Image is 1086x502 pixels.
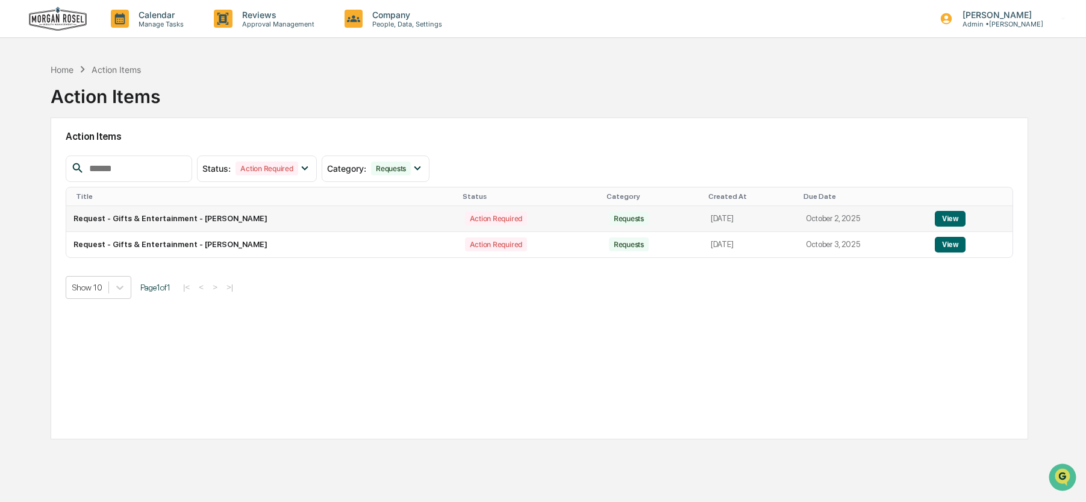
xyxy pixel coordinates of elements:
p: Reviews [232,10,320,20]
div: Action Required [465,237,527,251]
td: October 2, 2025 [799,206,928,232]
a: View [935,240,966,249]
img: logo [29,7,87,31]
p: [PERSON_NAME] [953,10,1043,20]
span: Attestations [99,152,149,164]
p: Calendar [129,10,190,20]
p: Company [363,10,448,20]
div: Category [607,192,699,201]
div: Status [463,192,597,201]
p: Approval Management [232,20,320,28]
td: [DATE] [704,206,799,232]
button: View [935,237,966,253]
a: View [935,214,966,223]
td: [DATE] [704,232,799,257]
button: Start new chat [205,96,219,110]
button: >| [223,282,237,292]
a: 🗄️Attestations [83,147,154,169]
div: Action Items [92,64,141,75]
div: Action Items [51,76,160,107]
p: How can we help? [12,25,219,45]
div: Requests [609,212,649,225]
div: 🖐️ [12,153,22,163]
span: Data Lookup [24,175,76,187]
div: Title [76,192,453,201]
button: View [935,211,966,227]
div: Due Date [804,192,923,201]
div: Requests [609,237,649,251]
p: Admin • [PERSON_NAME] [953,20,1043,28]
div: 🔎 [12,176,22,186]
div: Start new chat [41,92,198,104]
span: Status : [202,163,231,174]
span: Preclearance [24,152,78,164]
img: 1746055101610-c473b297-6a78-478c-a979-82029cc54cd1 [12,92,34,114]
td: October 3, 2025 [799,232,928,257]
button: |< [179,282,193,292]
a: 🔎Data Lookup [7,170,81,192]
div: 🗄️ [87,153,97,163]
td: Request - Gifts & Entertainment - [PERSON_NAME] [66,232,458,257]
p: People, Data, Settings [363,20,448,28]
span: Category : [327,163,366,174]
div: Action Required [465,212,527,225]
button: > [209,282,221,292]
div: Action Required [236,162,298,175]
a: 🖐️Preclearance [7,147,83,169]
td: Request - Gifts & Entertainment - [PERSON_NAME] [66,206,458,232]
a: Powered byPylon [85,204,146,213]
h2: Action Items [66,131,1013,142]
div: Home [51,64,73,75]
div: Requests [371,162,411,175]
div: We're available if you need us! [41,104,152,114]
span: Pylon [120,204,146,213]
p: Manage Tasks [129,20,190,28]
button: < [195,282,207,292]
iframe: Open customer support [1047,462,1080,495]
div: Created At [708,192,794,201]
span: Page 1 of 1 [140,283,170,292]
